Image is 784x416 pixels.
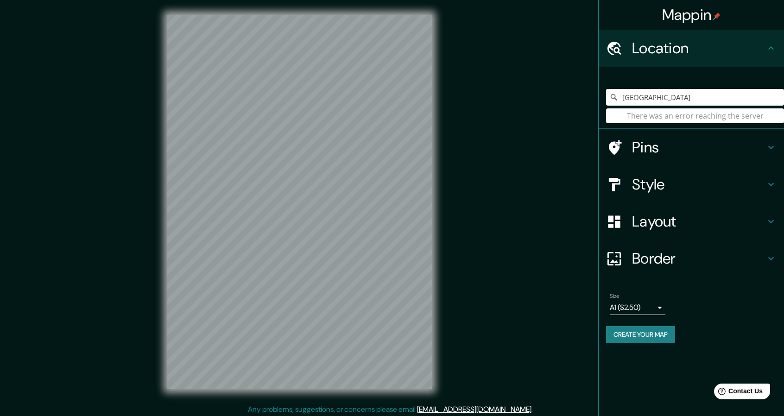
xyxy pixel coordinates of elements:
[632,212,765,231] h4: Layout
[606,108,784,123] div: There was an error reaching the server
[606,89,784,106] input: Pick your city or area
[599,129,784,166] div: Pins
[702,380,774,406] iframe: Help widget launcher
[534,404,536,415] div: .
[610,300,665,315] div: A1 ($2.50)
[599,30,784,67] div: Location
[713,13,721,20] img: pin-icon.png
[662,6,721,24] h4: Mappin
[632,39,765,57] h4: Location
[610,292,620,300] label: Size
[632,138,765,157] h4: Pins
[599,240,784,277] div: Border
[632,249,765,268] h4: Border
[417,404,531,414] a: [EMAIL_ADDRESS][DOMAIN_NAME]
[606,326,675,343] button: Create your map
[533,404,534,415] div: .
[167,15,432,389] canvas: Map
[632,175,765,194] h4: Style
[599,203,784,240] div: Layout
[248,404,533,415] p: Any problems, suggestions, or concerns please email .
[599,166,784,203] div: Style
